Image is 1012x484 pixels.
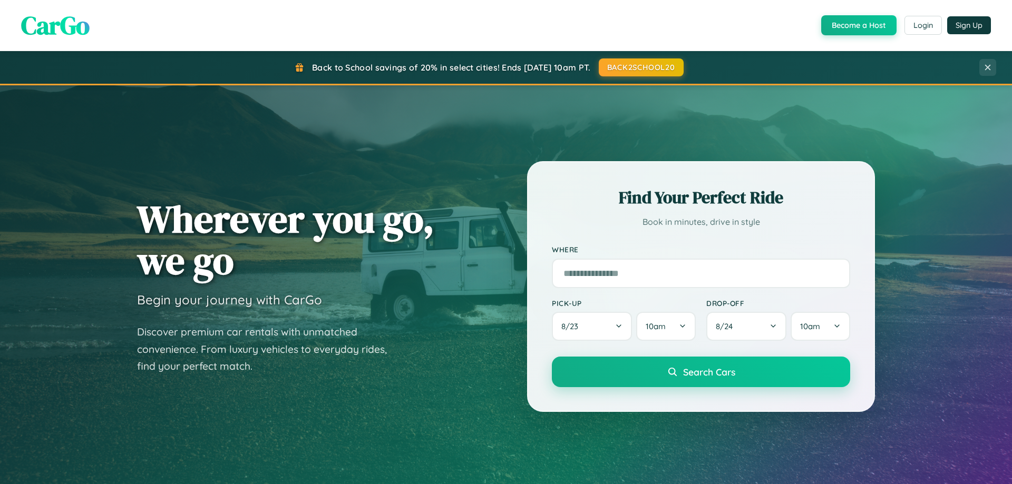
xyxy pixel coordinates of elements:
label: Pick-up [552,299,696,308]
button: Search Cars [552,357,850,387]
button: Sign Up [947,16,991,34]
button: Login [904,16,942,35]
span: CarGo [21,8,90,43]
button: Become a Host [821,15,897,35]
span: Back to School savings of 20% in select cities! Ends [DATE] 10am PT. [312,62,590,73]
label: Where [552,245,850,254]
h2: Find Your Perfect Ride [552,186,850,209]
button: 8/23 [552,312,632,341]
span: 8 / 24 [716,321,738,331]
button: BACK2SCHOOL20 [599,58,684,76]
span: 8 / 23 [561,321,583,331]
h1: Wherever you go, we go [137,198,434,281]
p: Discover premium car rentals with unmatched convenience. From luxury vehicles to everyday rides, ... [137,323,401,375]
button: 10am [636,312,696,341]
span: Search Cars [683,366,735,378]
span: 10am [646,321,666,331]
button: 10am [791,312,850,341]
label: Drop-off [706,299,850,308]
span: 10am [800,321,820,331]
button: 8/24 [706,312,786,341]
h3: Begin your journey with CarGo [137,292,322,308]
p: Book in minutes, drive in style [552,214,850,230]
